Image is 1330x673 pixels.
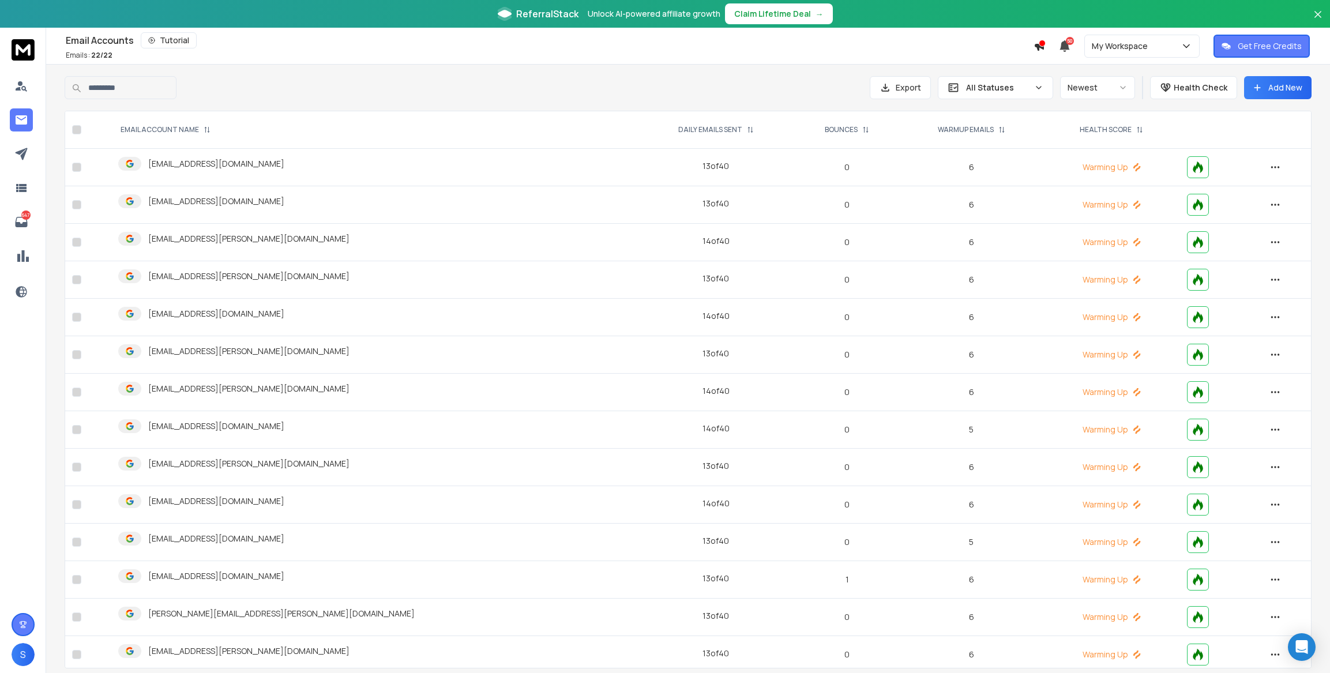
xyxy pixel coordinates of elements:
td: 6 [900,561,1043,599]
p: Warming Up [1050,424,1173,435]
p: Warming Up [1050,499,1173,510]
p: 0 [802,274,893,285]
div: Email Accounts [66,32,1034,48]
td: 6 [900,261,1043,299]
td: 5 [900,411,1043,449]
p: Warming Up [1050,649,1173,660]
p: [EMAIL_ADDRESS][DOMAIN_NAME] [148,495,284,507]
p: Warming Up [1050,236,1173,248]
div: 13 of 40 [702,460,729,472]
div: EMAIL ACCOUNT NAME [121,125,211,134]
td: 6 [900,449,1043,486]
div: 13 of 40 [702,273,729,284]
p: 0 [802,199,893,210]
p: [EMAIL_ADDRESS][DOMAIN_NAME] [148,158,284,170]
td: 6 [900,336,1043,374]
td: 6 [900,186,1043,224]
button: Get Free Credits [1213,35,1310,58]
p: DAILY EMAILS SENT [678,125,742,134]
div: 13 of 40 [702,160,729,172]
p: 0 [802,536,893,548]
p: Health Check [1174,82,1227,93]
span: ReferralStack [516,7,578,21]
span: 50 [1066,37,1074,45]
p: Warming Up [1050,274,1173,285]
p: [EMAIL_ADDRESS][DOMAIN_NAME] [148,195,284,207]
div: 13 of 40 [702,610,729,622]
p: 0 [802,649,893,660]
p: 647 [21,210,31,220]
p: Warming Up [1050,611,1173,623]
p: 0 [802,236,893,248]
p: 0 [802,611,893,623]
p: Warming Up [1050,199,1173,210]
div: 14 of 40 [702,423,730,434]
p: [EMAIL_ADDRESS][DOMAIN_NAME] [148,570,284,582]
div: 14 of 40 [702,235,730,247]
p: [EMAIL_ADDRESS][DOMAIN_NAME] [148,308,284,319]
td: 6 [900,299,1043,336]
div: 13 of 40 [702,573,729,584]
p: [EMAIL_ADDRESS][PERSON_NAME][DOMAIN_NAME] [148,458,350,469]
p: HEALTH SCORE [1080,125,1132,134]
button: Claim Lifetime Deal→ [725,3,833,24]
p: 0 [802,311,893,323]
p: Warming Up [1050,311,1173,323]
button: Close banner [1310,7,1325,35]
button: Tutorial [141,32,197,48]
a: 647 [10,210,33,234]
p: [EMAIL_ADDRESS][PERSON_NAME][DOMAIN_NAME] [148,345,350,357]
p: All Statuses [966,82,1030,93]
p: 0 [802,461,893,473]
td: 6 [900,224,1043,261]
p: Warming Up [1050,349,1173,360]
div: 13 of 40 [702,198,729,209]
div: 13 of 40 [702,535,729,547]
p: 0 [802,349,893,360]
p: 1 [802,574,893,585]
p: 0 [802,499,893,510]
td: 6 [900,149,1043,186]
p: 0 [802,424,893,435]
p: [EMAIL_ADDRESS][PERSON_NAME][DOMAIN_NAME] [148,383,350,394]
button: Export [870,76,931,99]
p: Warming Up [1050,574,1173,585]
p: 0 [802,386,893,398]
span: → [816,8,824,20]
p: Emails : [66,51,112,60]
button: S [12,643,35,666]
p: Warming Up [1050,386,1173,398]
div: 14 of 40 [702,385,730,397]
div: 13 of 40 [702,348,729,359]
div: Open Intercom Messenger [1288,633,1316,661]
p: [PERSON_NAME][EMAIL_ADDRESS][PERSON_NAME][DOMAIN_NAME] [148,608,415,619]
div: 13 of 40 [702,648,729,659]
p: WARMUP EMAILS [938,125,994,134]
div: 14 of 40 [702,310,730,322]
span: 22 / 22 [91,50,112,60]
p: [EMAIL_ADDRESS][PERSON_NAME][DOMAIN_NAME] [148,233,350,245]
p: Unlock AI-powered affiliate growth [588,8,720,20]
td: 6 [900,599,1043,636]
td: 5 [900,524,1043,561]
p: Warming Up [1050,161,1173,173]
div: 14 of 40 [702,498,730,509]
p: [EMAIL_ADDRESS][PERSON_NAME][DOMAIN_NAME] [148,645,350,657]
p: [EMAIL_ADDRESS][PERSON_NAME][DOMAIN_NAME] [148,270,350,282]
button: Add New [1244,76,1312,99]
p: [EMAIL_ADDRESS][DOMAIN_NAME] [148,533,284,544]
button: Newest [1060,76,1135,99]
p: 0 [802,161,893,173]
p: My Workspace [1092,40,1152,52]
p: Warming Up [1050,461,1173,473]
td: 6 [900,374,1043,411]
p: Get Free Credits [1238,40,1302,52]
button: Health Check [1150,76,1237,99]
td: 6 [900,486,1043,524]
p: [EMAIL_ADDRESS][DOMAIN_NAME] [148,420,284,432]
p: BOUNCES [825,125,858,134]
p: Warming Up [1050,536,1173,548]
